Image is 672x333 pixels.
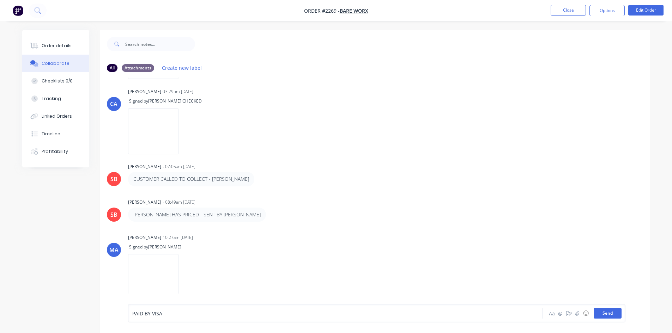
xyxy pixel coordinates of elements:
div: SB [110,175,117,183]
div: [PERSON_NAME] [128,164,161,170]
div: Tracking [42,95,61,102]
button: Aa [548,309,556,317]
div: SB [110,210,117,219]
div: 03:29pm [DATE] [163,88,193,95]
div: [PERSON_NAME] [128,234,161,241]
button: Profitability [22,143,89,160]
button: Order details [22,37,89,55]
button: Close [551,5,586,16]
div: MA [109,246,119,254]
div: - 08:49am [DATE] [163,199,195,205]
button: Send [594,308,622,319]
div: Timeline [42,131,60,137]
button: ☺ [582,309,590,317]
p: [PERSON_NAME] HAS PRICED - SENT BY [PERSON_NAME] [133,211,261,218]
input: Search notes... [125,37,195,51]
div: [PERSON_NAME] [128,199,161,205]
button: Edit Order [628,5,664,16]
button: Collaborate [22,55,89,72]
div: Collaborate [42,60,69,67]
p: CUSTOMER CALLED TO COLLECT - [PERSON_NAME] [133,175,249,183]
span: PAID BY VISA [132,310,162,317]
button: Timeline [22,125,89,143]
div: Order details [42,43,72,49]
button: Create new label [158,63,206,73]
div: CA [110,100,117,108]
span: Signed by [PERSON_NAME] CHECKED [128,98,203,104]
button: Tracking [22,90,89,107]
div: - 07:05am [DATE] [163,164,195,170]
span: Order #2269 - [304,7,340,14]
button: Options [589,5,625,16]
div: Linked Orders [42,113,72,119]
div: Attachments [122,64,154,72]
button: Checklists 0/0 [22,72,89,90]
div: [PERSON_NAME] [128,88,161,95]
span: Signed by [PERSON_NAME] [128,244,182,250]
button: Linked Orders [22,107,89,125]
div: 10:27am [DATE] [163,234,193,241]
a: Bare Worx [340,7,368,14]
button: @ [556,309,565,317]
div: Profitability [42,148,68,155]
div: All [107,64,117,72]
div: Checklists 0/0 [42,78,73,84]
img: Factory [13,5,23,16]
